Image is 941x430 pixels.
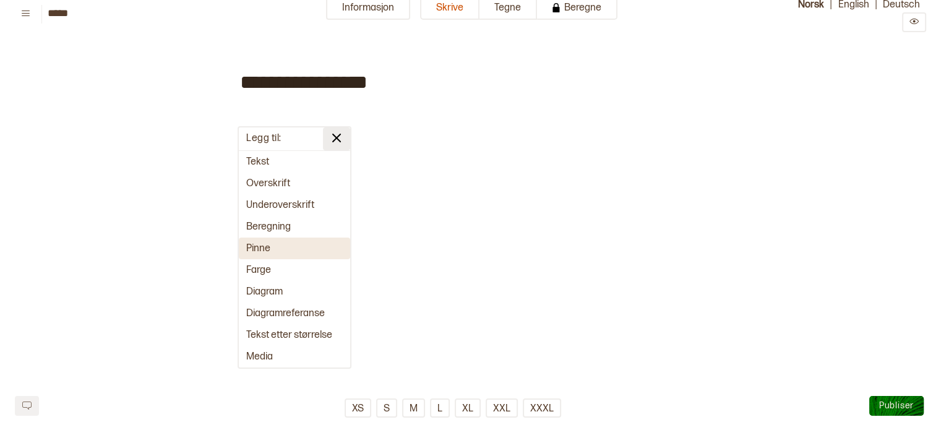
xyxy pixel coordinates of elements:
[455,398,481,418] button: XL
[239,303,350,324] button: Diagramreferanse
[430,398,450,418] button: L
[239,194,350,216] button: Underoverskrift
[239,151,350,173] button: Tekst
[239,346,350,368] button: Media
[486,398,518,418] button: XXL
[246,132,281,145] p: Legg til :
[869,396,924,416] button: Publiser
[523,398,561,418] button: XXXL
[376,398,397,418] button: S
[909,17,919,26] svg: Preview
[239,216,350,238] button: Beregning
[879,400,914,411] span: Publiser
[902,17,926,29] a: Preview
[902,12,926,32] button: Preview
[402,398,425,418] button: M
[239,173,350,194] button: Overskrift
[239,238,350,259] button: Pinne
[239,324,350,346] button: Tekst etter størrelse
[345,398,371,418] button: XS
[239,259,350,281] button: Farge
[239,281,350,303] button: Diagram
[329,131,344,145] img: lukk valg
